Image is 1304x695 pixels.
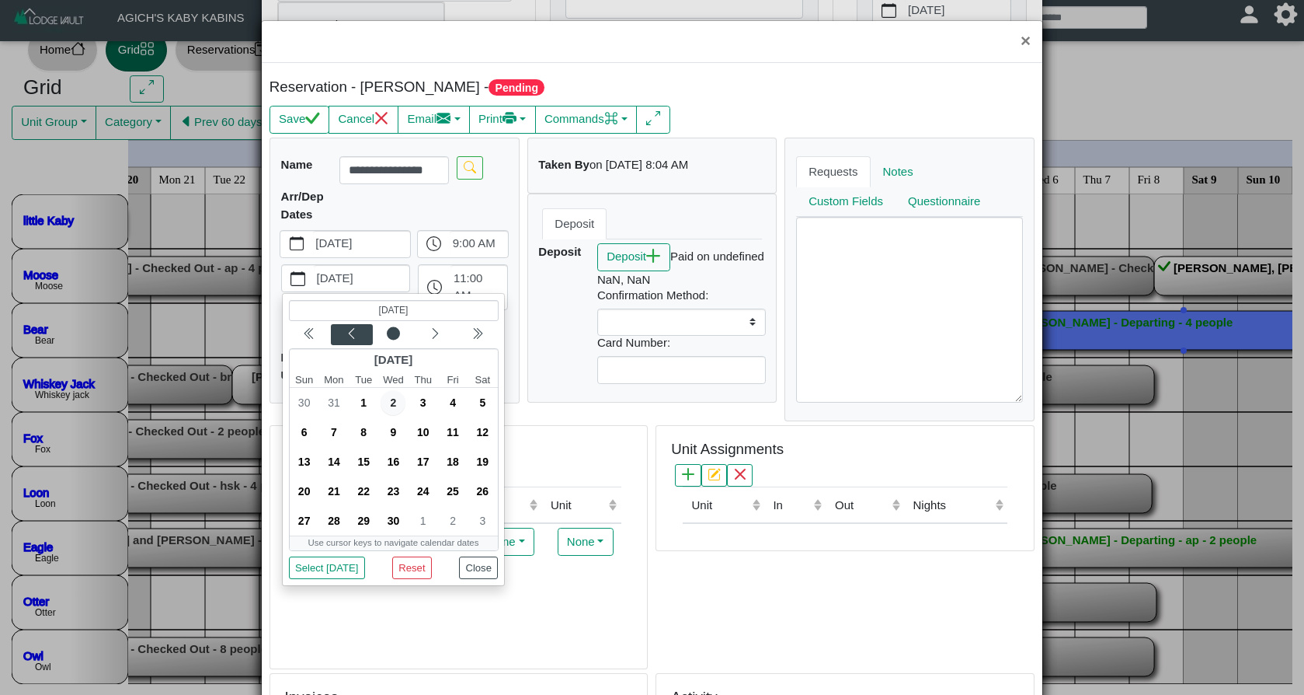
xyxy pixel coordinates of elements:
span: 17 [410,450,435,475]
b: Taken By [538,158,589,171]
button: Emailenvelope fill [398,106,470,134]
button: plus [675,464,701,487]
label: 9:00 AM [450,231,508,257]
button: calendar [280,231,312,257]
span: 3 [410,391,435,416]
div: Use cursor keys to navigate calendar dates [289,537,497,550]
div: Unit [551,497,605,515]
span: 23 [381,480,405,505]
h5: Unit Assignments [671,441,784,459]
svg: chevron left [345,327,357,340]
svg: command [604,111,619,126]
small: Monday [318,372,348,388]
div: 9/27/2026 [289,507,318,536]
svg: search [464,161,476,173]
span: 12 [470,421,495,445]
a: Requests [796,156,870,187]
button: Current month [372,324,414,345]
div: 9/13/2026 [289,448,318,477]
div: 9/24/2026 [408,477,437,507]
span: 7 [321,421,346,445]
svg: envelope fill [436,111,451,126]
span: 30 [381,509,405,534]
svg: pencil square [708,468,720,480]
span: 19 [470,450,495,475]
div: 8/30/2026 [289,389,318,418]
button: Next month [414,324,456,345]
h6: Card Number: [597,336,766,350]
span: 22 [351,480,376,505]
svg: x [734,468,746,480]
button: Next year [456,324,498,345]
span: 10 [410,421,435,445]
button: Close [1009,21,1042,62]
div: 10/3/2026 [468,507,497,536]
button: Select today [288,557,364,579]
span: 16 [381,450,405,475]
button: Reset [391,557,431,579]
div: 9/19/2026 [468,448,497,477]
button: Commandscommand [535,106,638,134]
button: Close [459,557,499,579]
button: None [478,528,534,556]
div: 9/28/2026 [318,507,348,536]
div: Out [835,497,888,515]
svg: chevron double left [471,327,483,340]
span: 4 [440,391,465,416]
button: calendar [282,265,314,292]
div: 9/5/2026 [468,389,497,418]
div: 9/16/2026 [378,448,408,477]
button: search [457,156,482,179]
span: 25 [440,480,465,505]
label: [DATE] [314,265,409,292]
svg: calendar [290,236,304,251]
span: 13 [291,450,316,475]
i: on [DATE] 8:04 AM [589,158,688,171]
button: x [727,464,753,487]
button: clock [419,265,450,309]
label: [DATE] [313,231,411,257]
h5: Reservation - [PERSON_NAME] - [269,79,649,96]
div: 9/15/2026 [349,448,378,477]
div: 9/29/2026 [349,507,378,536]
span: 29 [351,509,376,534]
div: 9/1/2026 [349,389,378,418]
div: 9/3/2026 [408,389,437,418]
span: 26 [470,480,495,505]
div: 9/30/2026 [378,507,408,536]
div: Nights [913,497,992,515]
button: Depositplus [597,243,670,271]
label: 11:00 AM [450,265,507,309]
b: Lock Units [281,351,311,382]
small: Wednesday [378,372,408,388]
button: None [558,528,614,556]
div: 9/12/2026 [468,418,497,448]
span: 1 [351,391,376,416]
svg: x [374,111,389,126]
span: 24 [410,480,435,505]
svg: plus [646,249,661,264]
span: 30 [291,391,316,416]
b: Deposit [538,245,581,258]
div: 9/8/2026 [349,418,378,448]
button: pencil square [701,464,727,487]
button: Previous year [288,324,330,345]
svg: calendar [290,271,305,286]
a: Deposit [542,208,607,239]
div: 9/18/2026 [437,448,467,477]
span: 18 [440,450,465,475]
h6: Confirmation Method: [597,288,766,302]
button: Previous month [330,324,372,345]
div: 9/17/2026 [408,448,437,477]
div: 10/2/2026 [437,507,467,536]
small: Thursday [408,372,437,388]
span: 2 [440,509,465,534]
div: 10/1/2026 [408,507,437,536]
div: 8/31/2026 [318,389,348,418]
span: 20 [291,480,316,505]
span: 28 [321,509,346,534]
div: 9/21/2026 [318,477,348,507]
a: Notes [871,156,926,187]
span: 9 [381,421,405,445]
div: Calendar navigation [288,324,498,345]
